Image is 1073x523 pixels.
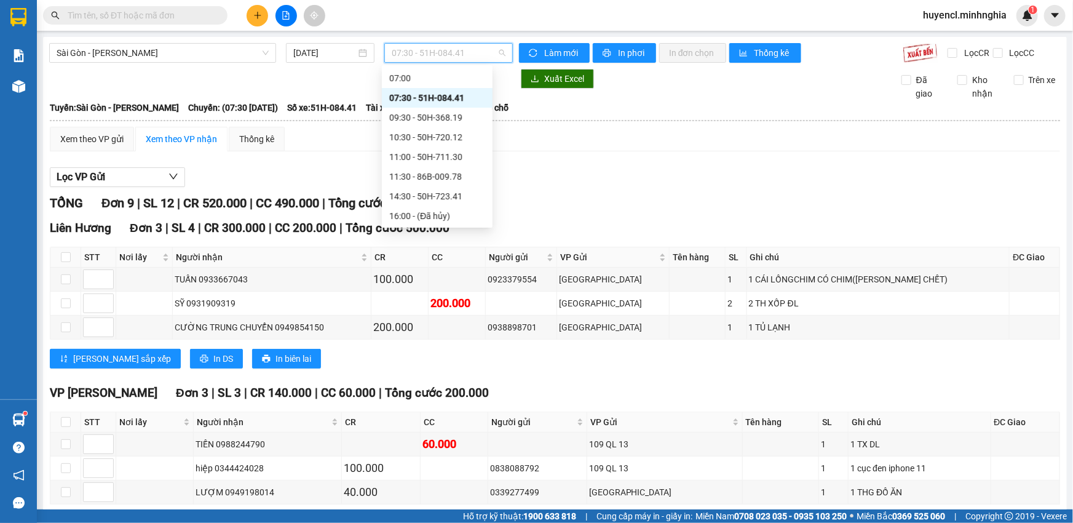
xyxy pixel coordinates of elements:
td: Sài Gòn [557,268,670,292]
input: Tìm tên, số ĐT hoặc mã đơn [68,9,213,22]
span: VP [PERSON_NAME] [50,386,157,400]
span: file-add [282,11,290,20]
span: | [250,196,253,210]
span: sort-ascending [60,354,68,364]
button: file-add [275,5,297,26]
span: SL 3 [218,386,241,400]
span: download [531,74,539,84]
span: | [585,509,587,523]
th: CC [421,412,488,433]
td: Sài Gòn [557,292,670,316]
div: Thống kê [239,132,274,146]
div: 1 [821,485,846,499]
div: 1 TỦ LẠNH [749,321,1008,334]
span: Xuất Excel [544,72,584,86]
th: CR [342,412,421,433]
span: Chuyến: (07:30 [DATE]) [188,101,278,114]
span: Tài xế: [366,101,392,114]
span: Liên Hương [50,221,111,235]
div: 40.000 [344,484,418,501]
span: 07:30 - 51H-084.41 [392,44,505,62]
div: 11:30 - 86B-009.78 [389,170,485,183]
div: 100.000 [344,460,418,477]
th: Ghi chú [849,412,991,433]
span: Miền Bắc [857,509,945,523]
span: Miền Nam [695,509,847,523]
button: downloadXuất Excel [521,69,594,89]
th: Tên hàng [670,247,725,268]
span: huyencl.minhnghia [913,7,1016,23]
img: icon-new-feature [1022,10,1033,21]
div: 1 [821,437,846,451]
div: 07:30 - 51H-084.41 [389,91,485,105]
strong: 0369 525 060 [892,511,945,521]
span: Sài Gòn - Phan Rí [57,44,269,62]
img: warehouse-icon [12,413,25,426]
span: ⚪️ [850,514,853,519]
button: printerIn biên lai [252,349,321,369]
span: caret-down [1050,10,1061,21]
img: 9k= [903,43,938,63]
td: 109 QL 13 [587,433,743,457]
div: 60.000 [422,436,486,453]
span: | [177,196,180,210]
span: Đã giao [911,73,948,100]
span: printer [262,354,271,364]
span: [PERSON_NAME] sắp xếp [73,352,171,365]
span: | [165,221,168,235]
span: Cung cấp máy in - giấy in: [596,509,692,523]
span: SL 4 [172,221,195,235]
sup: 1 [1029,6,1037,14]
th: Tên hàng [743,412,820,433]
div: 1 [821,461,846,475]
button: Lọc VP Gửi [50,167,185,187]
span: VP Gửi [590,415,730,429]
div: [GEOGRAPHIC_DATA] [559,297,667,310]
div: 09:30 - 50H-368.19 [389,111,485,124]
th: CR [371,247,429,268]
span: Người gửi [491,415,574,429]
span: Nơi lấy [119,250,160,264]
span: CC 200.000 [275,221,336,235]
span: | [212,386,215,400]
span: question-circle [13,442,25,453]
button: syncLàm mới [519,43,590,63]
div: 2 [727,297,745,310]
button: printerIn DS [190,349,243,369]
span: CR 520.000 [183,196,247,210]
span: Kho nhận [967,73,1004,100]
div: 1 THG ĐỒ ĂN [850,485,988,499]
span: printer [200,354,208,364]
span: search [51,11,60,20]
div: 100.000 [373,271,426,288]
strong: 1900 633 818 [523,511,576,521]
span: Thống kê [754,46,791,60]
button: plus [247,5,268,26]
div: 200.000 [430,295,483,312]
div: 0339277499 [490,485,584,499]
span: Đơn 3 [130,221,162,235]
span: 1 [1031,6,1035,14]
button: sort-ascending[PERSON_NAME] sắp xếp [50,349,181,369]
img: logo-vxr [10,8,26,26]
span: message [13,497,25,509]
th: CC [429,247,486,268]
div: 2 TH XỐP ĐL [749,297,1008,310]
span: | [322,196,325,210]
th: SL [819,412,849,433]
div: 200.000 [373,319,426,336]
div: LƯỢM 0949198014 [196,485,339,499]
div: TUẤN 0933667043 [175,273,369,286]
div: 0923379554 [488,273,555,286]
span: aim [310,11,319,20]
div: 0838088792 [490,461,584,475]
span: In phơi [618,46,646,60]
span: CR 300.000 [204,221,266,235]
div: 14:30 - 50H-723.41 [389,190,485,203]
strong: 0708 023 035 - 0935 103 250 [734,511,847,521]
span: Người nhận [197,415,328,429]
span: SL 12 [143,196,174,210]
span: Tổng cước 500.000 [346,221,449,235]
span: Người nhận [176,250,358,264]
div: [GEOGRAPHIC_DATA] [589,485,740,499]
